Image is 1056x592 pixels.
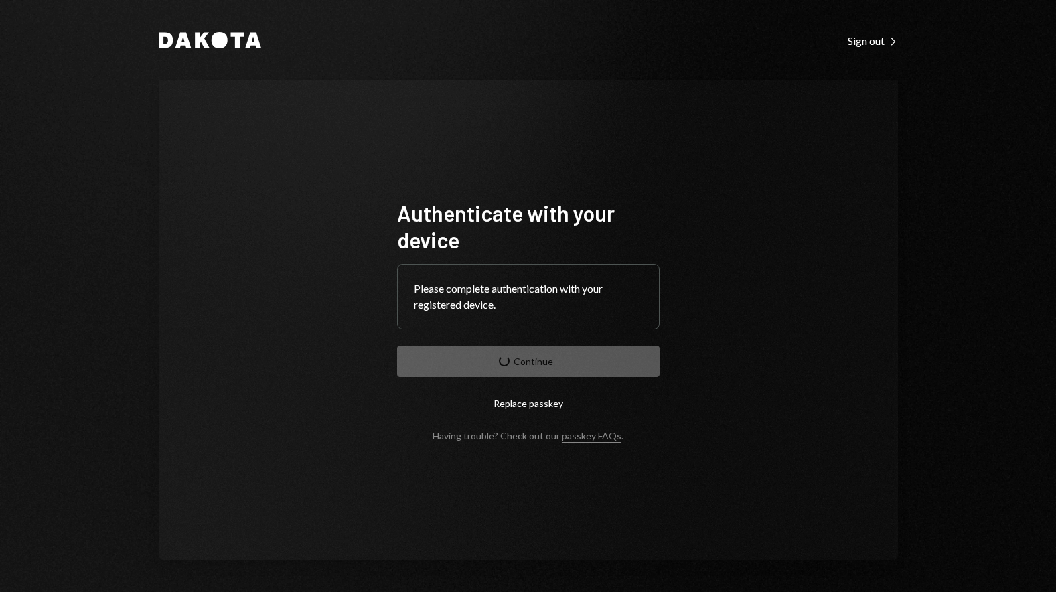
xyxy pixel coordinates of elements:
[433,430,623,441] div: Having trouble? Check out our .
[397,200,660,253] h1: Authenticate with your device
[414,281,643,313] div: Please complete authentication with your registered device.
[848,34,898,48] div: Sign out
[848,33,898,48] a: Sign out
[562,430,621,443] a: passkey FAQs
[397,388,660,419] button: Replace passkey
